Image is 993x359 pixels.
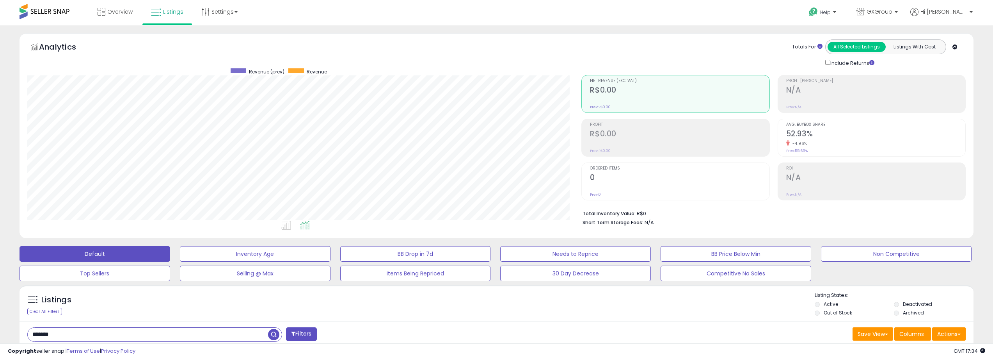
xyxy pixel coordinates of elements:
[107,8,133,16] span: Overview
[899,330,924,338] span: Columns
[590,192,601,197] small: Prev: 0
[815,292,973,299] p: Listing States:
[824,301,838,307] label: Active
[920,8,967,16] span: Hi [PERSON_NAME]
[590,129,769,140] h2: R$0.00
[786,129,965,140] h2: 52.93%
[786,148,808,153] small: Prev: 55.69%
[286,327,316,341] button: Filters
[828,42,886,52] button: All Selected Listings
[500,266,651,281] button: 30 Day Decrease
[954,347,985,355] span: 2025-08-15 17:34 GMT
[20,246,170,262] button: Default
[41,295,71,305] h5: Listings
[790,141,807,146] small: -4.96%
[590,148,611,153] small: Prev: R$0.00
[583,219,643,226] b: Short Term Storage Fees:
[590,79,769,83] span: Net Revenue (Exc. VAT)
[163,8,183,16] span: Listings
[590,86,769,96] h2: R$0.00
[786,192,801,197] small: Prev: N/A
[853,327,893,341] button: Save View
[661,266,811,281] button: Competitive No Sales
[824,309,852,316] label: Out of Stock
[803,1,844,25] a: Help
[340,246,491,262] button: BB Drop in 7d
[786,79,965,83] span: Profit [PERSON_NAME]
[786,173,965,184] h2: N/A
[894,327,931,341] button: Columns
[932,327,966,341] button: Actions
[645,219,654,226] span: N/A
[590,123,769,127] span: Profit
[820,9,831,16] span: Help
[819,58,884,67] div: Include Returns
[786,86,965,96] h2: N/A
[8,347,36,355] strong: Copyright
[786,123,965,127] span: Avg. Buybox Share
[249,68,284,75] span: Revenue (prev)
[307,68,327,75] span: Revenue
[903,301,932,307] label: Deactivated
[867,8,892,16] span: GXGroup
[885,42,943,52] button: Listings With Cost
[910,8,973,25] a: Hi [PERSON_NAME]
[661,246,811,262] button: BB Price Below Min
[821,246,972,262] button: Non Competitive
[67,347,100,355] a: Terms of Use
[590,173,769,184] h2: 0
[792,43,822,51] div: Totals For
[27,308,62,315] div: Clear All Filters
[786,105,801,109] small: Prev: N/A
[101,347,135,355] a: Privacy Policy
[180,246,330,262] button: Inventory Age
[583,208,960,218] li: R$0
[20,266,170,281] button: Top Sellers
[500,246,651,262] button: Needs to Reprice
[590,166,769,171] span: Ordered Items
[786,166,965,171] span: ROI
[340,266,491,281] button: Items Being Repriced
[39,41,91,54] h5: Analytics
[590,105,611,109] small: Prev: R$0.00
[180,266,330,281] button: Selling @ Max
[583,210,636,217] b: Total Inventory Value:
[903,309,924,316] label: Archived
[808,7,818,17] i: Get Help
[8,348,135,355] div: seller snap | |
